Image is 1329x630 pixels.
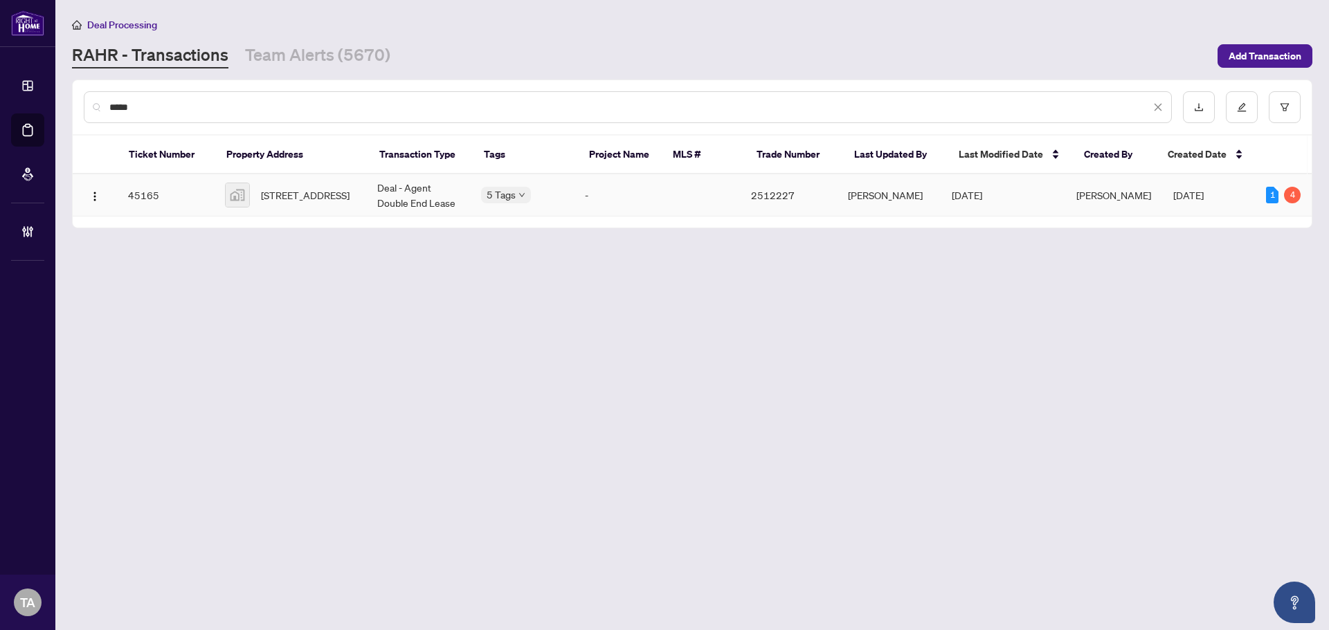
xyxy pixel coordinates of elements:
th: MLS # [662,136,745,174]
td: 2512227 [740,174,837,216]
span: Last Modified Date [959,147,1043,162]
div: 1 [1266,187,1278,203]
button: filter [1269,91,1301,123]
span: close [1153,102,1163,112]
th: Property Address [215,136,369,174]
a: RAHR - Transactions [72,44,228,68]
th: Last Updated By [843,136,948,174]
span: TA [20,593,35,612]
td: 45165 [117,174,214,216]
td: - [574,174,657,216]
span: [DATE] [1173,189,1204,201]
th: Tags [473,136,577,174]
th: Trade Number [745,136,843,174]
th: Transaction Type [368,136,473,174]
span: filter [1280,102,1290,112]
img: thumbnail-img [226,183,249,207]
button: Logo [84,184,106,206]
button: Add Transaction [1218,44,1312,68]
button: Open asap [1274,582,1315,623]
th: Created By [1073,136,1157,174]
span: Add Transaction [1229,45,1301,67]
img: Logo [89,191,100,202]
th: Project Name [578,136,662,174]
span: down [518,192,525,198]
span: download [1194,102,1204,112]
button: download [1183,91,1215,123]
button: edit [1226,91,1258,123]
span: Deal Processing [87,19,157,31]
div: 4 [1284,187,1301,203]
span: [DATE] [952,189,982,201]
td: Deal - Agent Double End Lease [366,174,470,216]
span: Created Date [1168,147,1227,162]
td: [PERSON_NAME] [837,174,941,216]
a: Team Alerts (5670) [245,44,390,68]
span: home [72,20,82,30]
span: 5 Tags [487,187,516,203]
span: [STREET_ADDRESS] [261,187,350,203]
img: logo [11,10,44,36]
th: Last Modified Date [948,136,1073,174]
th: Created Date [1157,136,1254,174]
span: [PERSON_NAME] [1076,189,1151,201]
span: edit [1237,102,1247,112]
th: Ticket Number [118,136,215,174]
